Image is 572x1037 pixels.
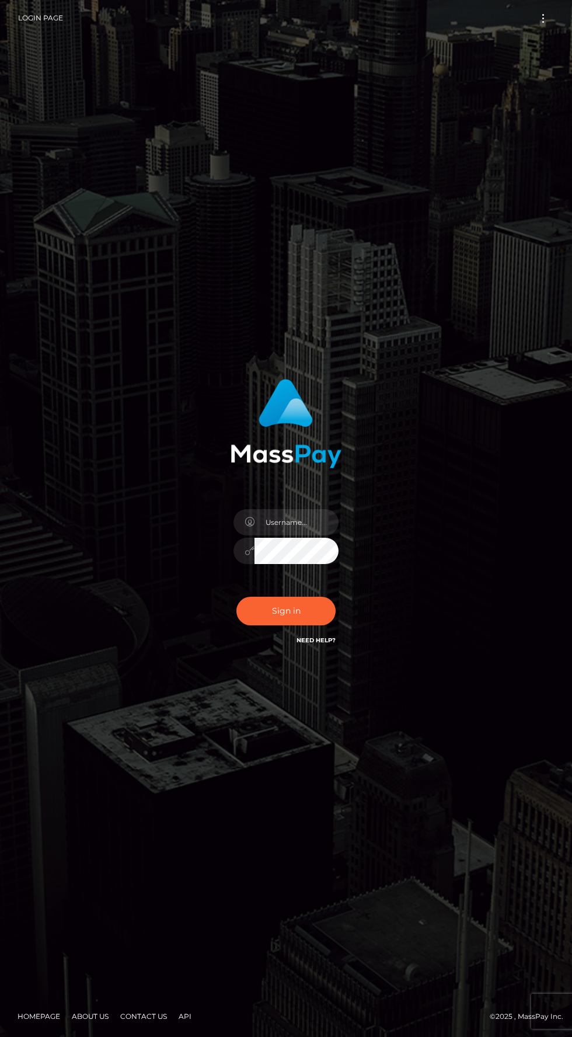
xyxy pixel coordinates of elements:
input: Username... [254,509,339,535]
a: About Us [67,1007,113,1025]
div: © 2025 , MassPay Inc. [9,1010,563,1023]
a: Need Help? [297,636,336,644]
a: API [174,1007,196,1025]
button: Sign in [236,597,336,625]
img: MassPay Login [231,379,341,468]
a: Contact Us [116,1007,172,1025]
a: Homepage [13,1007,65,1025]
a: Login Page [18,6,63,30]
button: Toggle navigation [532,11,554,26]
